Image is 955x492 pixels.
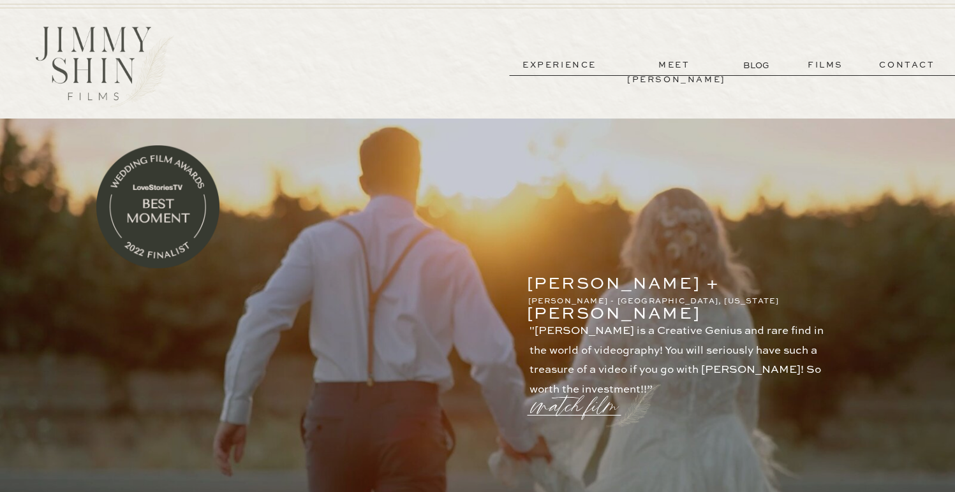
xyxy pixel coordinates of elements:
[627,58,722,73] a: meet [PERSON_NAME]
[794,58,857,73] a: films
[527,270,794,287] p: [PERSON_NAME] + [PERSON_NAME]
[533,374,625,423] a: watch film
[743,59,772,72] a: BLOG
[861,58,953,73] a: contact
[512,58,607,73] a: experience
[529,322,836,384] p: "[PERSON_NAME] is a Creative Genius and rare find in the world of videography! You will seriously...
[528,295,796,307] p: [PERSON_NAME] - [GEOGRAPHIC_DATA], [US_STATE]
